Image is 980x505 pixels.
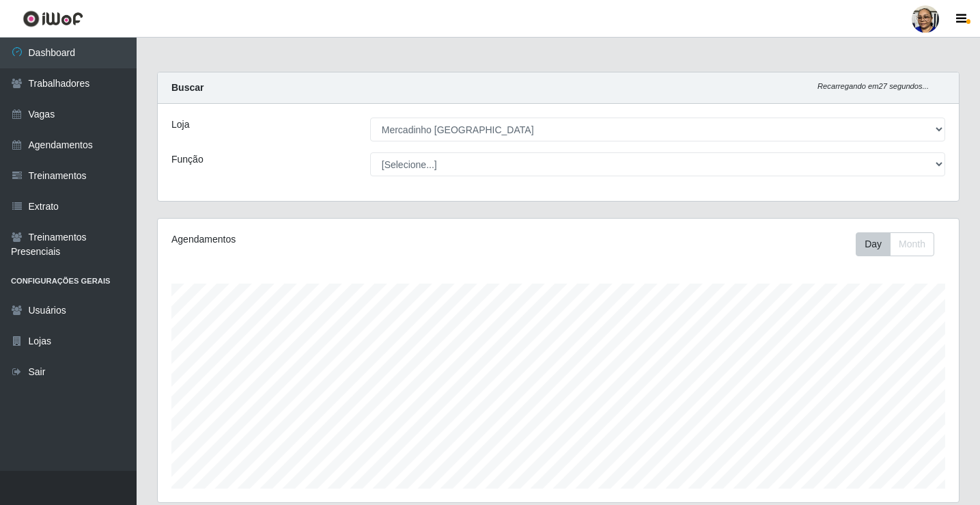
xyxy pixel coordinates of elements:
div: First group [856,232,934,256]
strong: Buscar [171,82,204,93]
button: Month [890,232,934,256]
i: Recarregando em 27 segundos... [817,82,929,90]
img: CoreUI Logo [23,10,83,27]
label: Função [171,152,204,167]
div: Toolbar with button groups [856,232,945,256]
div: Agendamentos [171,232,482,247]
button: Day [856,232,891,256]
label: Loja [171,118,189,132]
